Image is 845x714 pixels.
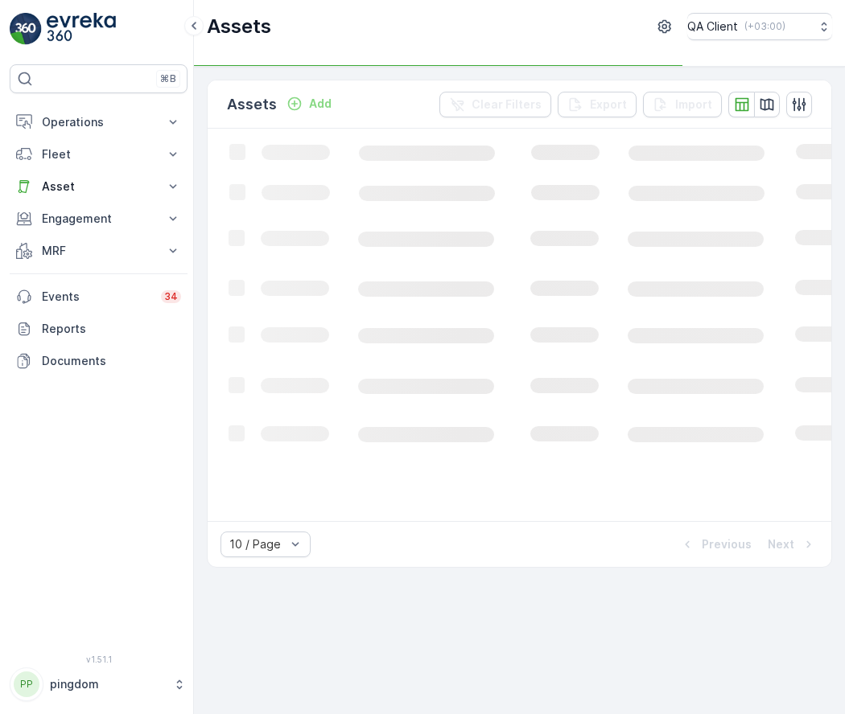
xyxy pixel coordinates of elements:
button: Next [766,535,818,554]
p: Previous [702,536,752,552]
p: Operations [42,114,155,130]
p: Clear Filters [472,96,542,113]
button: Fleet [10,138,188,170]
p: Add [309,96,332,112]
img: logo [10,13,42,45]
button: Add [280,94,338,113]
p: Documents [42,353,181,369]
button: Previous [678,535,753,554]
a: Reports [10,313,188,345]
p: ( +03:00 ) [744,20,785,33]
button: QA Client(+03:00) [687,13,832,40]
button: Export [558,92,637,117]
p: Fleet [42,146,155,162]
span: v 1.51.1 [10,654,188,664]
p: Reports [42,321,181,337]
button: Engagement [10,203,188,235]
p: Asset [42,178,155,195]
button: Asset [10,170,188,203]
button: Operations [10,106,188,138]
p: Engagement [42,211,155,227]
p: MRF [42,243,155,259]
a: Events34 [10,281,188,313]
p: Export [590,96,627,113]
p: pingdom [50,676,165,692]
img: logo_light-DOdMpM7g.png [47,13,116,45]
p: 34 [164,290,178,303]
button: Clear Filters [439,92,551,117]
button: PPpingdom [10,667,188,701]
button: Import [643,92,722,117]
p: Assets [227,93,277,116]
p: Events [42,289,151,305]
a: Documents [10,345,188,377]
div: PP [14,671,39,697]
p: Import [675,96,712,113]
p: Assets [207,14,271,39]
p: Next [768,536,794,552]
p: ⌘B [160,72,176,85]
p: QA Client [687,18,738,35]
button: MRF [10,235,188,267]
